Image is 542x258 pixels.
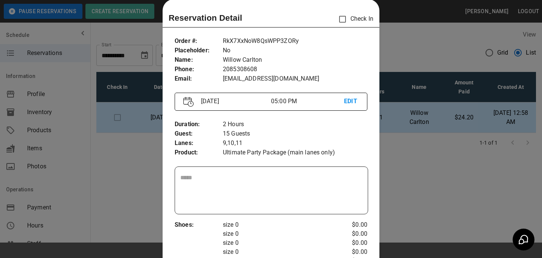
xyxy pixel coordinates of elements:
[223,129,367,139] p: 15 Guests
[198,97,271,106] p: [DATE]
[335,229,367,238] p: $0.00
[223,46,367,55] p: No
[223,74,367,84] p: [EMAIL_ADDRESS][DOMAIN_NAME]
[175,65,223,74] p: Phone :
[335,238,367,247] p: $0.00
[223,139,367,148] p: 9,10,11
[223,65,367,74] p: 2085308608
[175,129,223,139] p: Guest :
[223,55,367,65] p: Willow Carlton
[175,74,223,84] p: Email :
[175,37,223,46] p: Order # :
[223,238,335,247] p: size 0
[175,55,223,65] p: Name :
[175,120,223,129] p: Duration :
[223,229,335,238] p: size 0
[183,97,194,107] img: Vector
[335,11,373,27] p: Check In
[335,220,367,229] p: $0.00
[344,97,359,106] p: EDIT
[223,247,335,256] p: size 0
[223,220,335,229] p: size 0
[223,37,367,46] p: RkX7XxNoW8QsWPP3ZORy
[223,148,367,157] p: Ultimate Party Package (main lanes only)
[223,120,367,129] p: 2 Hours
[175,46,223,55] p: Placeholder :
[169,12,242,24] p: Reservation Detail
[175,148,223,157] p: Product :
[175,220,223,230] p: Shoes :
[271,97,344,106] p: 05:00 PM
[335,247,367,256] p: $0.00
[175,139,223,148] p: Lanes :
